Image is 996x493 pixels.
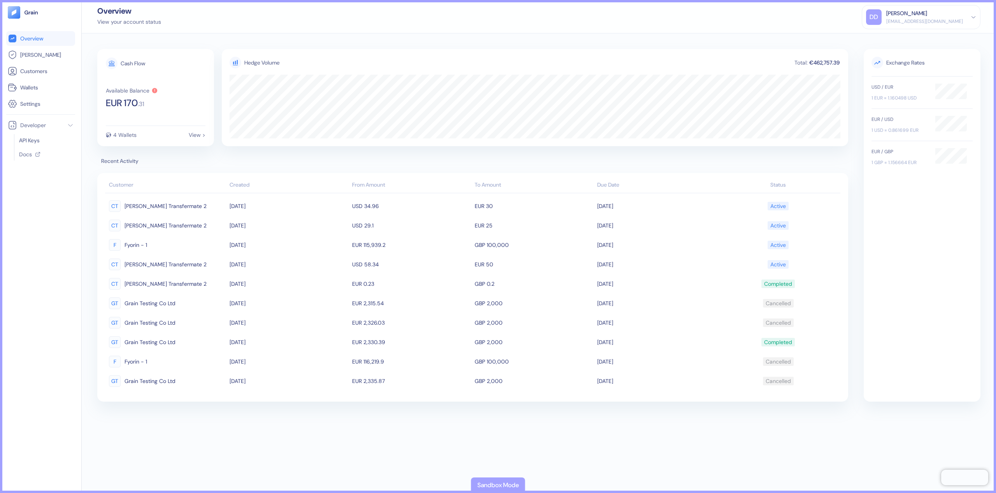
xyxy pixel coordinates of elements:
div: View > [189,132,205,138]
td: [DATE] [595,255,718,274]
td: [DATE] [595,235,718,255]
td: GBP 2,000 [473,332,595,352]
th: To Amount [473,178,595,193]
div: CT [109,220,121,231]
td: [DATE] [228,352,350,371]
div: Overview [97,7,161,15]
div: CT [109,278,121,290]
div: F [109,356,121,367]
span: Wallets [20,84,38,91]
img: logo [24,10,39,15]
span: Settings [20,100,40,108]
span: Exchange Rates [871,57,973,68]
div: CT [109,259,121,270]
div: GT [109,297,121,309]
td: [DATE] [595,294,718,313]
a: Settings [8,99,74,108]
td: [DATE] [228,294,350,313]
td: [DATE] [595,274,718,294]
td: [DATE] [595,216,718,235]
td: GBP 0.2 [473,274,595,294]
div: Active [770,199,786,213]
a: API Keys [19,136,70,144]
div: Cancelled [766,374,791,388]
div: USD / EUR [871,84,928,91]
div: 1 USD = 0.861699 EUR [871,127,928,134]
td: [DATE] [228,196,350,216]
div: Active [770,238,786,252]
div: Cancelled [766,297,791,310]
div: Completed [764,277,792,290]
td: GBP 100,000 [473,235,595,255]
td: [DATE] [228,255,350,274]
span: Fyorin - 1 [124,355,147,368]
span: Recent Activity [97,157,848,165]
td: EUR 2,335.87 [350,371,473,391]
iframe: Chatra live chat [941,470,988,485]
div: Cancelled [766,355,791,368]
td: [DATE] [595,332,718,352]
td: USD 58.34 [350,255,473,274]
span: API Keys [19,136,40,144]
span: Grain Testing Co Ltd [124,374,175,388]
div: F [109,239,121,251]
span: Caroline Transfermate 2 [124,258,207,271]
div: 4 Wallets [113,132,137,138]
div: DD [866,9,882,25]
button: Available Balance [106,87,158,94]
td: GBP 2,000 [473,294,595,313]
td: [DATE] [228,274,350,294]
td: [DATE] [228,371,350,391]
td: USD 29.1 [350,216,473,235]
div: GT [109,336,121,348]
span: Caroline Transfermate 2 [124,219,207,232]
th: Created [228,178,350,193]
a: Customers [8,66,74,76]
td: EUR 2,326.03 [350,313,473,332]
span: Customers [20,67,47,75]
a: Wallets [8,83,74,92]
span: Caroline Transfermate 2 [124,199,207,213]
div: €462,757.39 [808,60,840,65]
td: [DATE] [228,332,350,352]
span: Developer [20,121,46,129]
span: Grain Testing Co Ltd [124,316,175,329]
td: EUR 0.23 [350,274,473,294]
div: GT [109,375,121,387]
td: EUR 2,315.54 [350,294,473,313]
th: Due Date [595,178,718,193]
td: [DATE] [228,216,350,235]
td: EUR 116,219.9 [350,352,473,371]
td: [DATE] [595,313,718,332]
span: Overview [20,35,43,42]
td: GBP 2,000 [473,371,595,391]
span: [PERSON_NAME] [20,51,61,59]
div: Active [770,258,786,271]
div: Status [720,181,836,189]
div: EUR / GBP [871,148,928,155]
div: Available Balance [106,88,149,93]
div: View your account status [97,18,161,26]
img: logo-tablet-V2.svg [8,6,20,19]
div: [EMAIL_ADDRESS][DOMAIN_NAME] [886,18,963,25]
td: USD 34.96 [350,196,473,216]
div: Cancelled [766,316,791,329]
span: Fyorin - 1 [124,238,147,252]
span: Grain Testing Co Ltd [124,297,175,310]
a: Docs [19,150,69,158]
th: From Amount [350,178,473,193]
div: Cash Flow [121,61,145,66]
span: Caroline Transfermate 2 [124,277,207,290]
td: [DATE] [228,313,350,332]
td: EUR 115,939.2 [350,235,473,255]
td: [DATE] [595,196,718,216]
div: Sandbox Mode [477,481,519,490]
div: EUR / USD [871,116,928,123]
span: . 31 [138,101,144,107]
div: 1 GBP = 1.156664 EUR [871,159,928,166]
td: GBP 2,000 [473,313,595,332]
div: CT [109,200,121,212]
td: EUR 30 [473,196,595,216]
td: [DATE] [595,371,718,391]
td: GBP 100,000 [473,352,595,371]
